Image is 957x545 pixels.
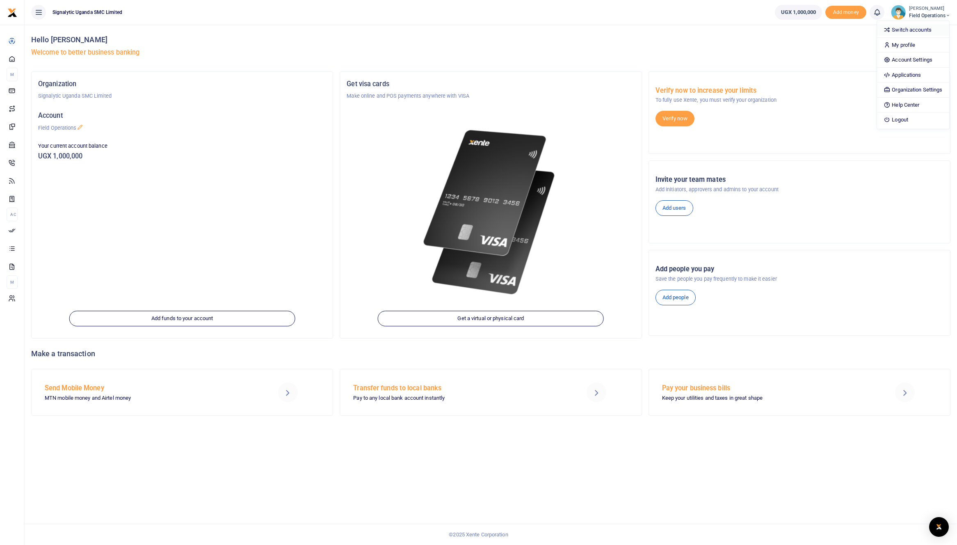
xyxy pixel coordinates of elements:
span: UGX 1,000,000 [781,8,816,16]
img: profile-user [891,5,906,20]
p: Signalytic Uganda SMC Limited [38,92,326,100]
span: Field Operations [909,12,950,19]
a: Organization Settings [877,84,949,96]
h5: Add people you pay [656,265,943,273]
a: Add users [656,200,693,216]
a: Verify now [656,111,694,126]
li: Ac [7,208,18,221]
a: Switch accounts [877,24,949,36]
h5: Send Mobile Money [45,384,249,392]
span: Signalytic Uganda SMC Limited [49,9,126,16]
h5: Get visa cards [347,80,635,88]
p: Field Operations [38,124,326,132]
h5: Invite your team mates [656,176,943,184]
img: logo-small [7,8,17,18]
h5: Welcome to better business banking [31,48,950,57]
h4: Make a transaction [31,349,950,358]
img: xente-_physical_cards.png [419,120,563,305]
a: Add money [825,9,866,15]
h5: Verify now to increase your limits [656,87,943,95]
a: Transfer funds to local banks Pay to any local bank account instantly [340,369,642,416]
a: Add people [656,290,696,305]
a: Account Settings [877,54,949,66]
a: UGX 1,000,000 [775,5,822,20]
a: profile-user [PERSON_NAME] Field Operations [891,5,950,20]
a: Get a virtual or physical card [378,311,604,326]
p: Keep your utilities and taxes in great shape [662,394,867,403]
a: Applications [877,69,949,81]
p: Your current account balance [38,142,326,150]
a: Add funds to your account [69,311,295,326]
p: MTN mobile money and Airtel money [45,394,249,403]
h5: Pay your business bills [662,384,867,392]
p: To fully use Xente, you must verify your organization [656,96,943,104]
span: Add money [825,6,866,19]
p: Make online and POS payments anywhere with VISA [347,92,635,100]
p: Pay to any local bank account instantly [353,394,558,403]
small: [PERSON_NAME] [909,5,950,12]
a: Send Mobile Money MTN mobile money and Airtel money [31,369,333,416]
a: Help Center [877,99,949,111]
h5: Account [38,112,326,120]
li: Toup your wallet [825,6,866,19]
p: Save the people you pay frequently to make it easier [656,275,943,283]
h5: Organization [38,80,326,88]
h4: Hello [PERSON_NAME] [31,35,950,44]
li: Wallet ballance [772,5,825,20]
li: M [7,68,18,81]
a: My profile [877,39,949,51]
h5: UGX 1,000,000 [38,152,326,160]
a: Logout [877,114,949,126]
a: Pay your business bills Keep your utilities and taxes in great shape [649,369,950,416]
a: logo-small logo-large logo-large [7,9,17,15]
li: M [7,275,18,289]
div: Open Intercom Messenger [929,517,949,537]
h5: Transfer funds to local banks [353,384,558,392]
p: Add initiators, approvers and admins to your account [656,185,943,194]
